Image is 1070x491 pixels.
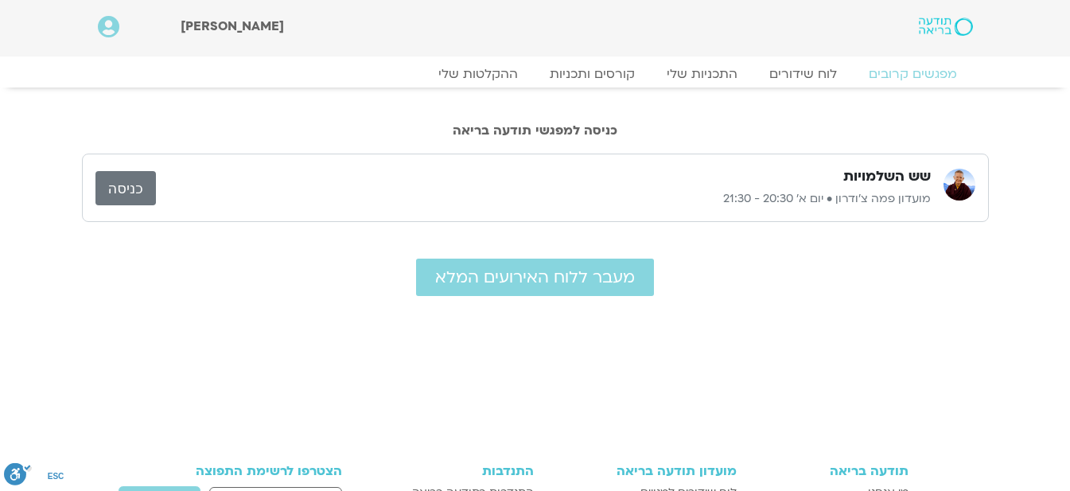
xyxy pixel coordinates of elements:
[853,66,973,82] a: מפגשים קרובים
[843,167,931,186] h3: שש השלמויות
[82,123,989,138] h2: כניסה למפגשי תודעה בריאה
[95,171,156,205] a: כניסה
[156,189,931,208] p: מועדון פמה צ'ודרון • יום א׳ 20:30 - 21:30
[422,66,534,82] a: ההקלטות שלי
[416,259,654,296] a: מעבר ללוח האירועים המלא
[435,268,635,286] span: מעבר ללוח האירועים המלא
[162,464,343,478] h3: הצטרפו לרשימת התפוצה
[753,66,853,82] a: לוח שידורים
[944,169,975,201] img: מועדון פמה צ'ודרון
[386,464,533,478] h3: התנדבות
[753,464,909,478] h3: תודעה בריאה
[651,66,753,82] a: התכניות שלי
[98,66,973,82] nav: Menu
[534,66,651,82] a: קורסים ותכניות
[181,18,284,35] span: [PERSON_NAME]
[550,464,737,478] h3: מועדון תודעה בריאה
